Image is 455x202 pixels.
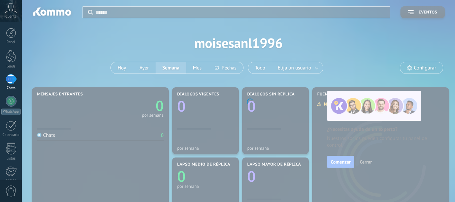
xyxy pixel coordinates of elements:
div: WhatsApp [1,109,21,115]
div: Calendario [1,133,21,137]
div: Leads [1,64,21,69]
div: Listas [1,156,21,161]
div: Correo [1,178,21,183]
div: Chats [1,86,21,90]
div: Panel [1,40,21,45]
span: Cuenta [5,15,17,19]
